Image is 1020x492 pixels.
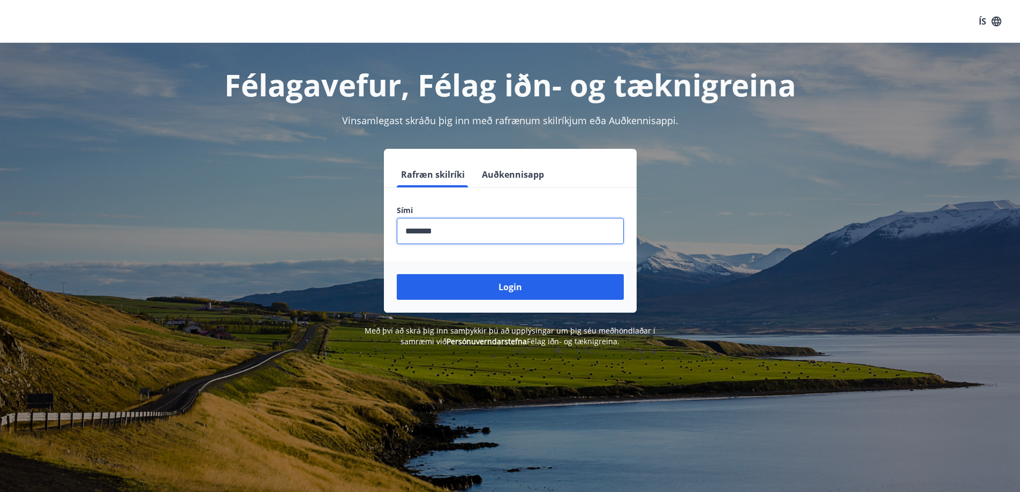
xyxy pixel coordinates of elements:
[973,12,1007,31] button: ÍS
[397,205,624,216] label: Sími
[478,162,548,187] button: Auðkennisapp
[365,326,655,346] span: Með því að skrá þig inn samþykkir þú að upplýsingar um þig séu meðhöndlaðar í samræmi við Félag i...
[397,162,469,187] button: Rafræn skilríki
[342,114,678,127] span: Vinsamlegast skráðu þig inn með rafrænum skilríkjum eða Auðkennisappi.
[138,64,883,105] h1: Félagavefur, Félag iðn- og tæknigreina
[447,336,527,346] a: Persónuverndarstefna
[397,274,624,300] button: Login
